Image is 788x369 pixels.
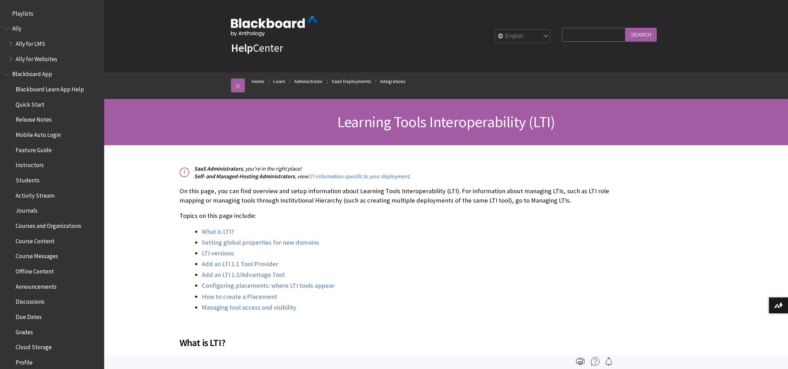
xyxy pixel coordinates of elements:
select: Site Language Selector [495,30,551,43]
a: Add an LTI 1.3/Advantage Tool [202,271,284,279]
span: Blackboard App [12,68,52,78]
span: Course Messages [16,251,58,260]
span: Due Dates [16,311,42,320]
span: Learning Tools Interoperability (LTI) [337,112,555,131]
img: Blackboard by Anthology [231,16,318,36]
span: Blackboard Learn App Help [16,83,84,93]
p: Topics on this page include: [180,211,610,220]
a: HelpCenter [231,41,283,55]
img: Follow this page [605,357,613,366]
span: SaaS Administrators [194,165,243,172]
img: Print [576,357,584,366]
a: LTI information specific to your deployment [308,173,409,180]
span: Offline Content [16,265,54,275]
span: Self- and Managed-Hosting Administrators [194,173,295,180]
span: Feature Guide [16,144,52,154]
span: Playlists [12,8,33,17]
span: Ally for Websites [16,53,57,63]
a: Managing tool access and visibility [202,303,296,312]
p: On this page, you can find overview and setup information about Learning Tools Interoperability (... [180,187,610,205]
span: Courses and Organizations [16,220,81,229]
a: Setting global properties for new domains [202,238,319,247]
span: Instructors [16,159,44,169]
a: What is LTI? [202,228,234,236]
img: More help [591,357,599,366]
span: What is LTI? [180,335,610,350]
span: Mobile Auto Login [16,129,61,138]
span: Course Content [16,235,55,245]
a: SaaS Deployments [332,77,371,86]
a: Configuring placements: where LTI tools appear [202,281,334,290]
span: Ally [12,23,22,32]
span: Students [16,174,40,184]
a: Administrator [294,77,323,86]
a: Integrations [380,77,406,86]
p: , you're in the right place! , view . [180,165,610,180]
nav: Book outline for Playlists [4,8,100,19]
a: Learn [273,77,285,86]
span: Release Notes [16,114,52,123]
span: Profile [16,356,33,366]
span: Discussions [16,296,44,305]
a: Add an LTI 1.1 Tool Provider [202,260,278,268]
a: How to create a Placement [202,293,277,301]
span: Ally for LMS [16,38,45,47]
span: Cloud Storage [16,341,52,351]
nav: Book outline for Anthology Ally Help [4,23,100,65]
span: Announcements [16,281,57,290]
strong: Help [231,41,253,55]
span: Activity Stream [16,190,55,199]
a: LTI versions [202,249,234,257]
input: Search [625,28,657,41]
span: Quick Start [16,99,44,108]
span: Journals [16,205,38,214]
a: Home [252,77,264,86]
span: Grades [16,326,33,336]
